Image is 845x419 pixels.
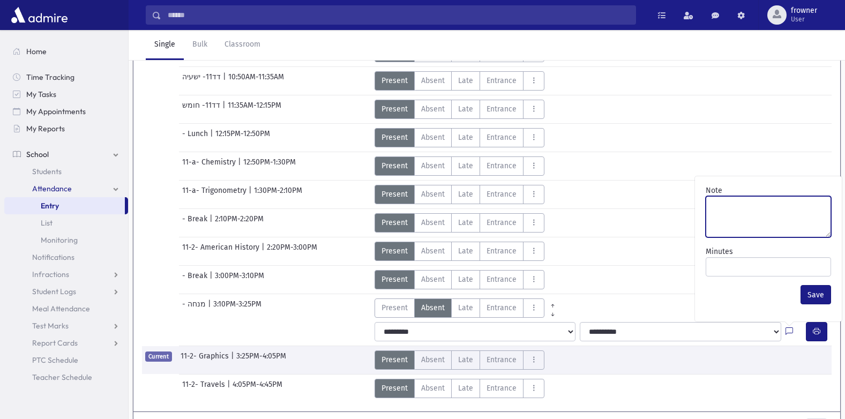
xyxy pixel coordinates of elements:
span: Entrance [487,302,517,313]
span: - Break [182,270,210,289]
span: | [210,213,215,233]
span: My Tasks [26,89,56,99]
span: Absent [421,383,445,394]
span: Entrance [487,274,517,285]
span: Entrance [487,103,517,115]
a: Teacher Schedule [4,369,128,386]
img: AdmirePro [9,4,70,26]
a: My Reports [4,120,128,137]
span: Present [382,160,408,171]
span: Present [382,245,408,257]
span: Present [382,354,408,365]
a: All Prior [544,298,561,307]
span: | [210,270,215,289]
span: 11:35AM-12:15PM [228,100,281,119]
div: AttTypes [375,213,544,233]
span: PTC Schedule [32,355,78,365]
span: | [222,100,228,119]
span: Present [382,302,408,313]
span: Entrance [487,354,517,365]
a: My Tasks [4,86,128,103]
span: Present [382,132,408,143]
div: AttTypes [375,379,544,398]
input: Search [161,5,635,25]
span: Entrance [487,189,517,200]
span: Entrance [487,132,517,143]
span: Absent [421,103,445,115]
span: Absent [421,160,445,171]
span: Absent [421,75,445,86]
span: Entrance [487,383,517,394]
span: 3:25PM-4:05PM [236,350,286,370]
a: Home [4,43,128,60]
span: Late [458,245,473,257]
a: Report Cards [4,334,128,351]
span: 11-2- American History [182,242,261,261]
button: Save [801,285,831,304]
a: My Appointments [4,103,128,120]
div: AttTypes [375,185,544,204]
span: Late [458,302,473,313]
a: Classroom [216,30,269,60]
span: Absent [421,189,445,200]
span: My Appointments [26,107,86,116]
span: Present [382,383,408,394]
span: Entrance [487,217,517,228]
span: | [208,298,213,318]
a: Attendance [4,180,128,197]
span: Home [26,47,47,56]
span: 11-2- Travels [182,379,227,398]
span: Absent [421,274,445,285]
a: Time Tracking [4,69,128,86]
span: 2:10PM-2:20PM [215,213,264,233]
span: My Reports [26,124,65,133]
span: User [791,15,817,24]
span: Student Logs [32,287,76,296]
span: Present [382,189,408,200]
a: PTC Schedule [4,351,128,369]
span: Current [145,351,172,362]
span: | [249,185,254,204]
span: Absent [421,354,445,365]
span: frowner [791,6,817,15]
span: Entry [41,201,59,211]
a: Entry [4,197,125,214]
span: 11-2- Graphics [181,350,231,370]
span: Meal Attendance [32,304,90,313]
span: Absent [421,302,445,313]
span: Late [458,189,473,200]
div: AttTypes [375,270,544,289]
div: AttTypes [375,100,544,119]
div: AttTypes [375,71,544,91]
span: דד11- חומש [182,100,222,119]
span: - מנחה [182,298,208,318]
span: Time Tracking [26,72,74,82]
span: Attendance [32,184,72,193]
span: 4:05PM-4:45PM [233,379,282,398]
span: Notifications [32,252,74,262]
div: AttTypes [375,242,544,261]
span: Students [32,167,62,176]
span: | [227,379,233,398]
span: Present [382,103,408,115]
a: Student Logs [4,283,128,300]
span: 11-a- Chemistry [182,156,238,176]
span: Monitoring [41,235,78,245]
span: | [261,242,267,261]
span: דד11- ישעיה [182,71,223,91]
span: Late [458,103,473,115]
span: List [41,218,53,228]
span: Late [458,160,473,171]
span: Late [458,383,473,394]
div: AttTypes [375,156,544,176]
span: Teacher Schedule [32,372,92,382]
span: Late [458,132,473,143]
span: 1:30PM-2:10PM [254,185,302,204]
a: Meal Attendance [4,300,128,317]
a: Bulk [184,30,216,60]
span: - Lunch [182,128,210,147]
span: | [210,128,215,147]
span: | [223,71,228,91]
a: All Later [544,307,561,316]
span: Infractions [32,270,69,279]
